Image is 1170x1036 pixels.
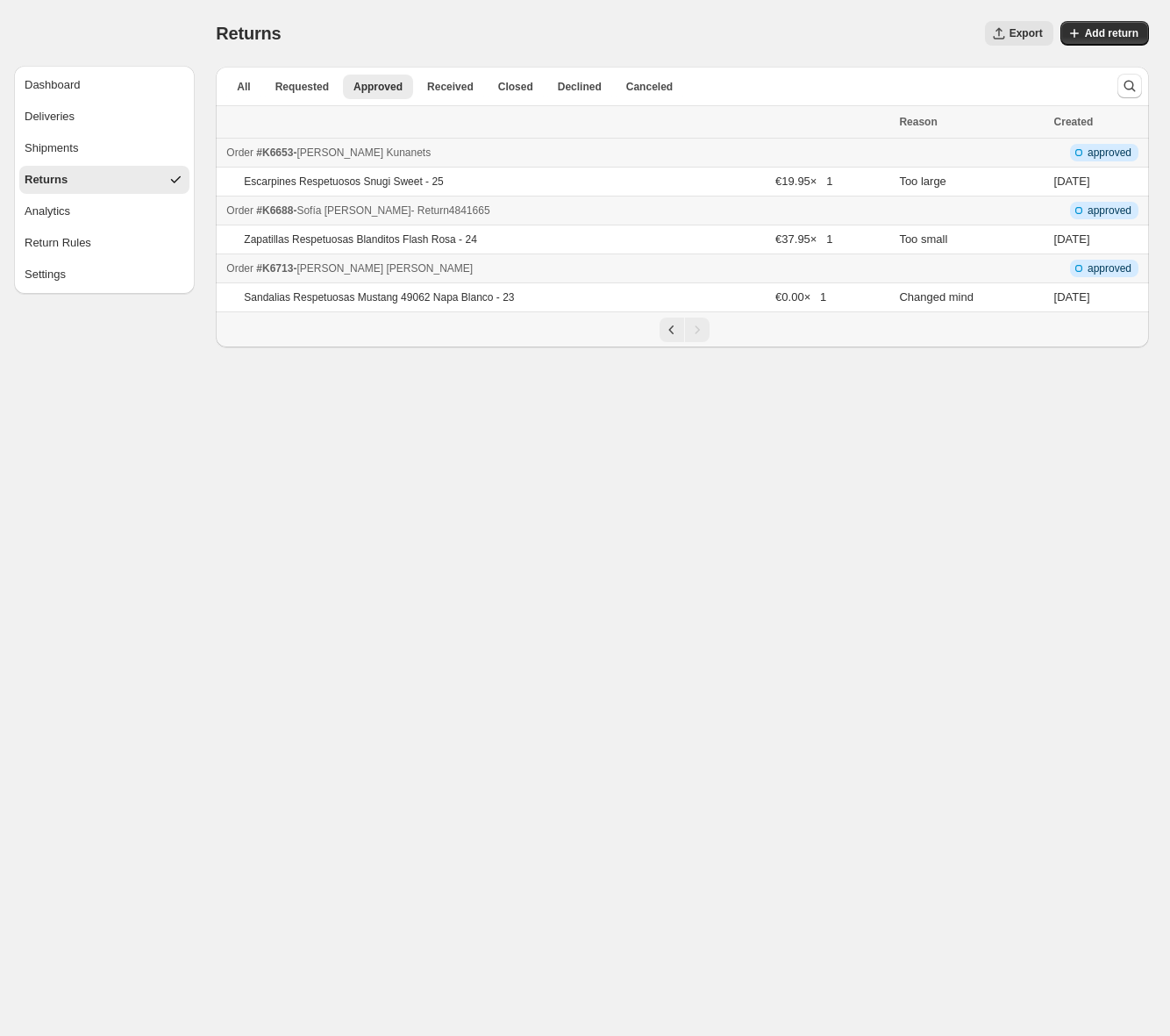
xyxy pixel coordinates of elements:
[660,318,684,342] button: Previous
[19,103,189,131] button: Deliveries
[25,171,68,189] div: Returns
[775,290,826,304] span: €0.00 × 1
[353,80,403,94] span: Approved
[244,232,476,246] p: Zapatillas Respetuosas Blanditos Flash Rosa - 24
[985,21,1053,46] button: Export
[1117,74,1142,98] button: Search and filter results
[1060,21,1149,46] button: Add return
[25,108,75,125] div: Deliveries
[1088,204,1131,218] span: approved
[226,262,253,275] span: Order
[226,144,888,161] div: -
[410,204,489,217] span: - Return 4841665
[275,80,329,94] span: Requested
[558,80,602,94] span: Declined
[1009,26,1043,40] span: Export
[894,283,1048,312] td: Changed mind
[775,175,832,188] span: €19.95 × 1
[19,71,189,99] button: Dashboard
[25,234,91,252] div: Return Rules
[626,80,673,94] span: Canceled
[894,225,1048,254] td: Too small
[19,229,189,257] button: Return Rules
[1085,26,1138,40] span: Add return
[25,266,66,283] div: Settings
[226,204,253,217] span: Order
[19,261,189,289] button: Settings
[216,311,1149,347] nav: Pagination
[244,290,514,304] p: Sandalias Respetuosas Mustang 49062 Napa Blanco - 23
[244,175,443,189] p: Escarpines Respetuosos Snugi Sweet - 25
[19,134,189,162] button: Shipments
[226,202,888,219] div: -
[226,146,253,159] span: Order
[894,168,1048,196] td: Too large
[256,146,293,159] span: #K6653
[1054,290,1090,304] time: Saturday, August 23, 2025 at 5:03:47 PM
[427,80,474,94] span: Received
[1088,146,1131,160] span: approved
[25,76,81,94] div: Dashboard
[256,204,293,217] span: #K6688
[25,203,70,220] div: Analytics
[1054,175,1090,188] time: Thursday, August 28, 2025 at 12:47:29 PM
[237,80,250,94] span: All
[296,262,473,275] span: [PERSON_NAME] [PERSON_NAME]
[899,116,937,128] span: Reason
[226,260,888,277] div: -
[1054,232,1090,246] time: Tuesday, August 26, 2025 at 10:54:58 PM
[296,146,431,159] span: [PERSON_NAME] Kunanets
[1054,116,1094,128] span: Created
[19,197,189,225] button: Analytics
[216,24,281,43] span: Returns
[296,204,410,217] span: Sofía [PERSON_NAME]
[775,232,832,246] span: €37.95 × 1
[25,139,78,157] div: Shipments
[1088,261,1131,275] span: approved
[19,166,189,194] button: Returns
[498,80,533,94] span: Closed
[256,262,293,275] span: #K6713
